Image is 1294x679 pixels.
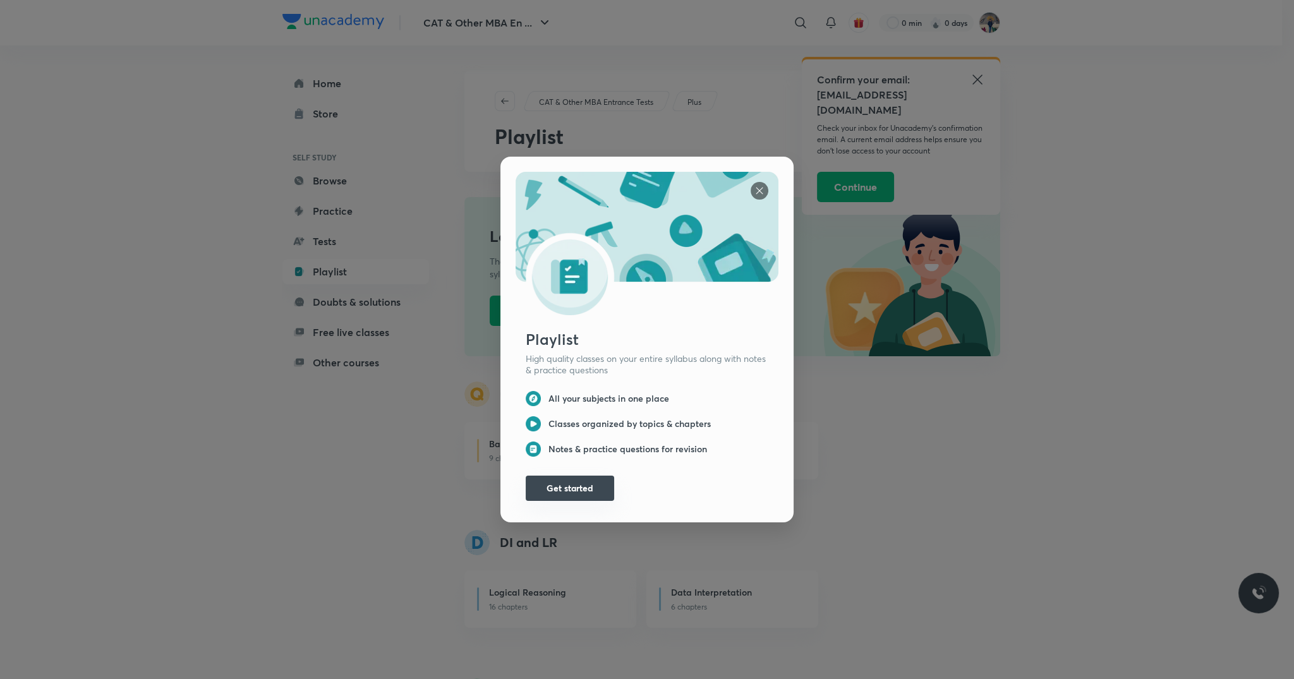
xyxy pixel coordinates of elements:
img: syllabus [751,182,768,200]
button: Get started [526,476,614,501]
img: syllabus [526,416,541,431]
p: High quality classes on your entire syllabus along with notes & practice questions [526,353,768,376]
img: syllabus [526,391,541,406]
h6: Notes & practice questions for revision [548,443,707,455]
h6: All your subjects in one place [548,393,669,404]
h6: Classes organized by topics & chapters [548,418,711,430]
div: Playlist [526,328,778,351]
img: syllabus [526,442,541,457]
img: syllabus [516,172,778,315]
